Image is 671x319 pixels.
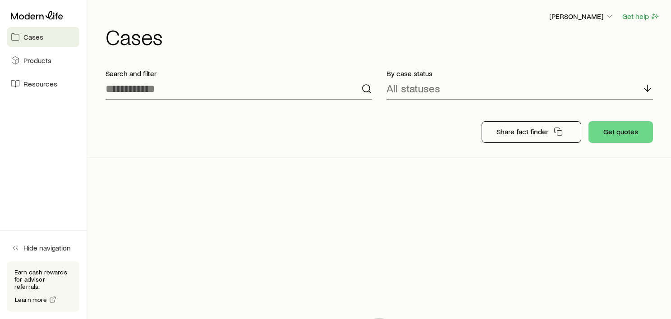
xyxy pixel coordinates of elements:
a: Products [7,50,79,70]
button: Hide navigation [7,238,79,258]
button: Share fact finder [482,121,581,143]
button: [PERSON_NAME] [549,11,615,22]
button: Get quotes [588,121,653,143]
span: Cases [23,32,43,41]
h1: Cases [106,26,660,47]
p: All statuses [386,82,440,95]
div: Earn cash rewards for advisor referrals.Learn more [7,261,79,312]
p: Share fact finder [496,127,548,136]
p: [PERSON_NAME] [549,12,614,21]
span: Hide navigation [23,243,71,252]
span: Learn more [15,296,47,303]
a: Resources [7,74,79,94]
button: Get help [622,11,660,22]
span: Products [23,56,51,65]
p: Search and filter [106,69,372,78]
span: Resources [23,79,57,88]
a: Cases [7,27,79,47]
p: Earn cash rewards for advisor referrals. [14,269,72,290]
p: By case status [386,69,653,78]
